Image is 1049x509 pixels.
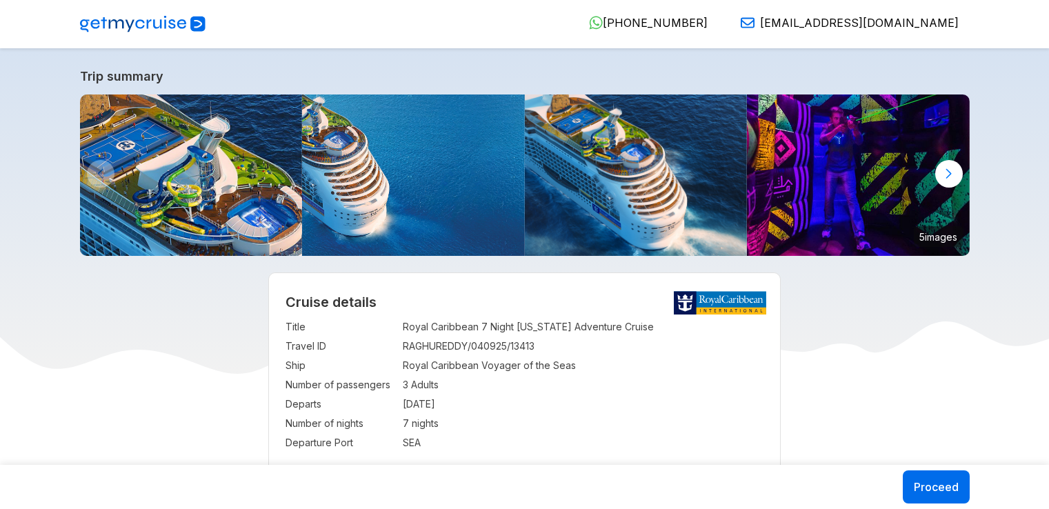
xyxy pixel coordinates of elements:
[396,395,403,414] td: :
[286,433,396,452] td: Departure Port
[396,337,403,356] td: :
[730,16,959,30] a: [EMAIL_ADDRESS][DOMAIN_NAME]
[578,16,708,30] a: [PHONE_NUMBER]
[286,414,396,433] td: Number of nights
[525,94,748,256] img: voyager-of-the-seas-rear-of-ship-terns-aerial.jpg
[403,395,763,414] td: [DATE]
[302,94,525,256] img: voyager-upgrade_2880x1440.jpg
[741,16,755,30] img: Email
[760,16,959,30] span: [EMAIL_ADDRESS][DOMAIN_NAME]
[286,356,396,375] td: Ship
[396,317,403,337] td: :
[396,433,403,452] td: :
[286,317,396,337] td: Title
[396,414,403,433] td: :
[403,356,763,375] td: Royal Caribbean Voyager of the Seas
[603,16,708,30] span: [PHONE_NUMBER]
[914,226,963,247] small: 5 images
[396,356,403,375] td: :
[903,470,970,503] button: Proceed
[286,375,396,395] td: Number of passengers
[286,395,396,414] td: Departs
[403,317,763,337] td: Royal Caribbean 7 Night [US_STATE] Adventure Cruise
[80,69,970,83] a: Trip summary
[286,337,396,356] td: Travel ID
[396,375,403,395] td: :
[286,294,763,310] h2: Cruise details
[403,375,763,395] td: 3 Adults
[80,94,303,256] img: voyager-of-the-seas-aerial-sports-court-rock-climbing-wall-flowrider-stern.jpg
[747,94,970,256] img: MA-mariner-of-the-seas-laser-tag-dad-playing.png
[403,433,763,452] td: SEA
[403,337,763,356] td: RAGHUREDDY/040925/13413
[403,414,763,433] td: 7 nights
[589,16,603,30] img: WhatsApp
